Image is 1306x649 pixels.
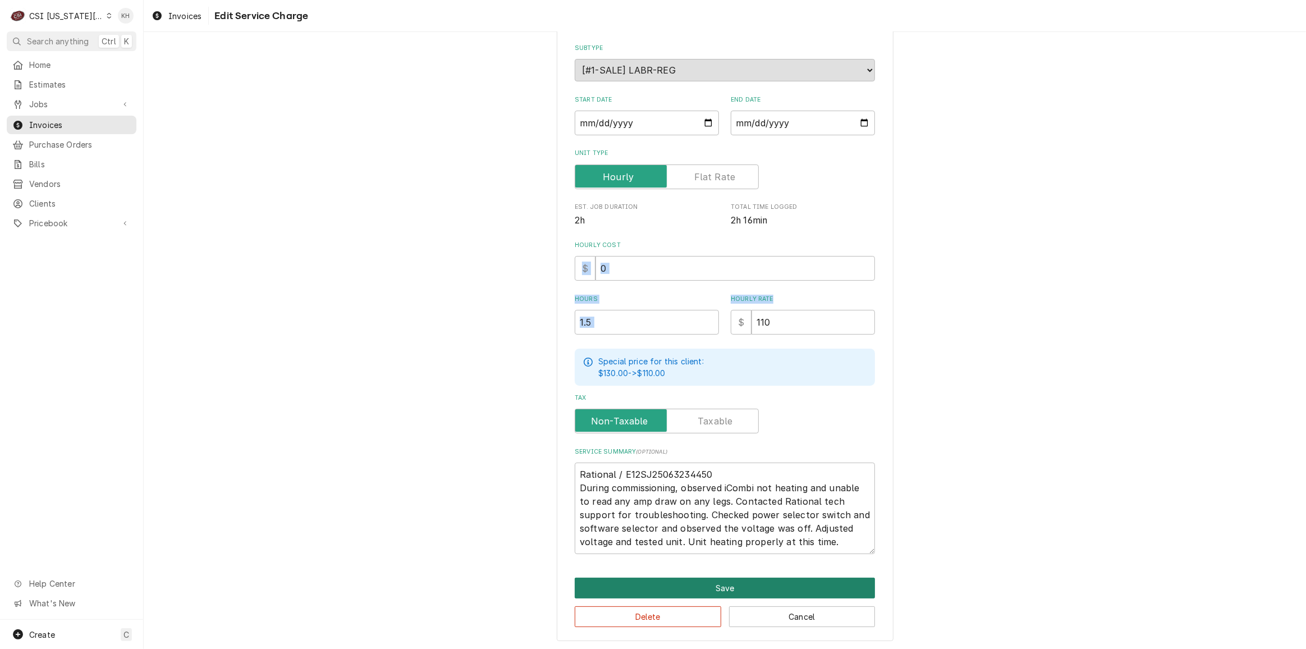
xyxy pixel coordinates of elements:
span: Total Time Logged [731,203,875,212]
label: Hourly Cost [575,241,875,250]
span: Create [29,630,55,639]
span: $130.00 -> $110.00 [598,368,666,378]
button: Cancel [729,606,876,627]
div: KH [118,8,134,24]
span: What's New [29,597,130,609]
div: Total Time Logged [731,203,875,227]
a: Invoices [147,7,206,25]
p: Special price for this client: [598,355,704,367]
span: Pricebook [29,217,114,229]
span: Search anything [27,35,89,47]
div: Est. Job Duration [575,203,719,227]
span: 2h [575,215,585,226]
div: $ [731,310,751,335]
a: Go to Pricebook [7,214,136,232]
span: Clients [29,198,131,209]
div: Button Group Row [575,598,875,627]
div: Service Summary [575,447,875,554]
span: Total Time Logged [731,214,875,227]
span: C [123,629,129,641]
div: Hourly Cost [575,241,875,281]
a: Clients [7,194,136,213]
a: Purchase Orders [7,135,136,154]
label: Unit Type [575,149,875,158]
textarea: Rational / E12SJ25063234450 During commissioning, observed iCombi not heating and unable to read ... [575,463,875,554]
div: Button Group Row [575,578,875,598]
span: Ctrl [102,35,116,47]
button: Search anythingCtrlK [7,31,136,51]
div: Kelsey Hetlage's Avatar [118,8,134,24]
a: Vendors [7,175,136,193]
label: Hours [575,295,719,304]
div: CSI [US_STATE][GEOGRAPHIC_DATA] [29,10,103,22]
a: Go to Help Center [7,574,136,593]
span: Purchase Orders [29,139,131,150]
div: C [10,8,26,24]
label: Tax [575,394,875,403]
label: Hourly Rate [731,295,875,304]
a: Bills [7,155,136,173]
div: Start Date [575,95,719,135]
label: Subtype [575,44,875,53]
div: [object Object] [575,295,719,335]
div: [object Object] [731,295,875,335]
div: CSI Kansas City's Avatar [10,8,26,24]
span: Bills [29,158,131,170]
span: ( optional ) [636,449,667,455]
span: Vendors [29,178,131,190]
label: Service Summary [575,447,875,456]
label: Start Date [575,95,719,104]
button: Save [575,578,875,598]
a: Go to What's New [7,594,136,613]
span: Invoices [168,10,201,22]
span: K [124,35,129,47]
span: Jobs [29,98,114,110]
div: End Date [731,95,875,135]
label: End Date [731,95,875,104]
div: $ [575,256,595,281]
a: Home [7,56,136,74]
a: Go to Jobs [7,95,136,113]
span: Home [29,59,131,71]
input: yyyy-mm-dd [575,111,719,135]
span: Estimates [29,79,131,90]
a: Estimates [7,75,136,94]
span: Help Center [29,578,130,589]
div: Button Group [575,578,875,627]
a: Invoices [7,116,136,134]
span: Invoices [29,119,131,131]
input: yyyy-mm-dd [731,111,875,135]
button: Delete [575,606,721,627]
div: Tax [575,394,875,433]
div: Unit Type [575,149,875,189]
span: Est. Job Duration [575,214,719,227]
span: Edit Service Charge [211,8,308,24]
div: Subtype [575,44,875,81]
span: Est. Job Duration [575,203,719,212]
span: 2h 16min [731,215,767,226]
